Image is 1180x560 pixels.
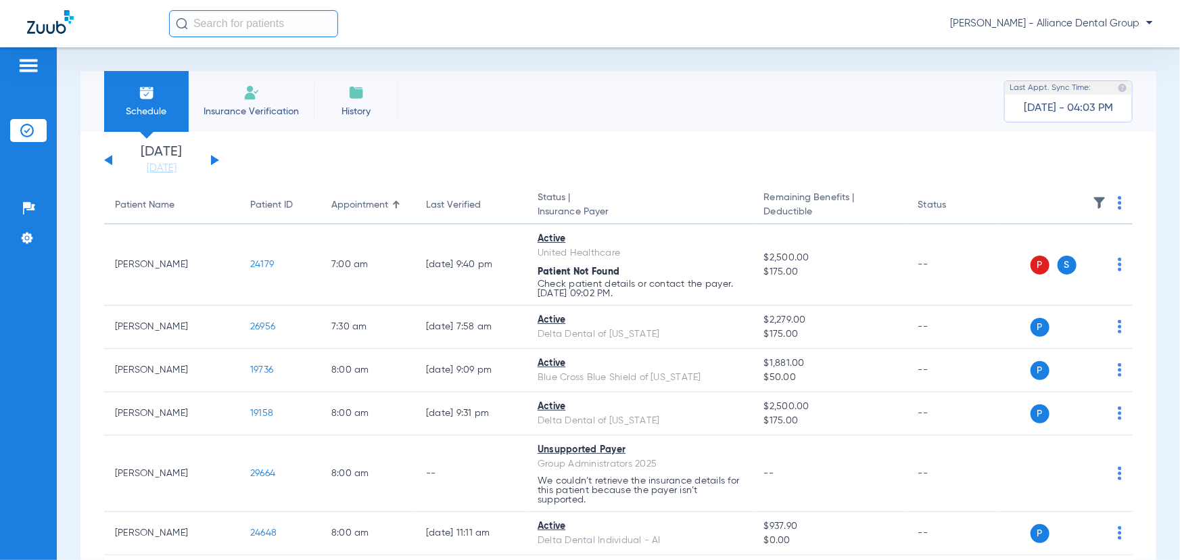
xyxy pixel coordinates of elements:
[538,443,742,457] div: Unsupported Payer
[250,260,274,269] span: 24179
[176,18,188,30] img: Search Icon
[121,145,202,175] li: [DATE]
[415,392,527,436] td: [DATE] 9:31 PM
[415,512,527,555] td: [DATE] 11:11 AM
[1118,363,1122,377] img: group-dot-blue.svg
[764,205,897,219] span: Deductible
[250,198,310,212] div: Patient ID
[1118,526,1122,540] img: group-dot-blue.svg
[538,279,742,298] p: Check patient details or contact the payer. [DATE] 09:02 PM.
[538,534,742,548] div: Delta Dental Individual - AI
[907,225,999,306] td: --
[321,225,415,306] td: 7:00 AM
[114,105,179,118] span: Schedule
[907,436,999,512] td: --
[764,469,774,478] span: --
[104,306,239,349] td: [PERSON_NAME]
[538,519,742,534] div: Active
[1118,258,1122,271] img: group-dot-blue.svg
[538,371,742,385] div: Blue Cross Blue Shield of [US_STATE]
[1118,320,1122,333] img: group-dot-blue.svg
[324,105,388,118] span: History
[538,205,742,219] span: Insurance Payer
[907,512,999,555] td: --
[907,187,999,225] th: Status
[169,10,338,37] input: Search for patients
[538,327,742,342] div: Delta Dental of [US_STATE]
[250,365,273,375] span: 19736
[1118,83,1127,93] img: last sync help info
[18,57,39,74] img: hamburger-icon
[1118,196,1122,210] img: group-dot-blue.svg
[538,267,619,277] span: Patient Not Found
[250,469,275,478] span: 29664
[1118,406,1122,420] img: group-dot-blue.svg
[753,187,907,225] th: Remaining Benefits |
[321,392,415,436] td: 8:00 AM
[764,414,897,428] span: $175.00
[115,198,229,212] div: Patient Name
[538,457,742,471] div: Group Administrators 2025
[115,198,174,212] div: Patient Name
[538,414,742,428] div: Delta Dental of [US_STATE]
[104,392,239,436] td: [PERSON_NAME]
[27,10,74,34] img: Zuub Logo
[321,306,415,349] td: 7:30 AM
[104,436,239,512] td: [PERSON_NAME]
[538,246,742,260] div: United Healthcare
[426,198,481,212] div: Last Verified
[538,232,742,246] div: Active
[764,400,897,414] span: $2,500.00
[527,187,753,225] th: Status |
[426,198,516,212] div: Last Verified
[764,251,897,265] span: $2,500.00
[415,225,527,306] td: [DATE] 9:40 PM
[121,162,202,175] a: [DATE]
[104,349,239,392] td: [PERSON_NAME]
[199,105,304,118] span: Insurance Verification
[415,306,527,349] td: [DATE] 7:58 AM
[538,476,742,505] p: We couldn’t retrieve the insurance details for this patient because the payer isn’t supported.
[250,409,273,418] span: 19158
[538,400,742,414] div: Active
[950,17,1153,30] span: [PERSON_NAME] - Alliance Dental Group
[321,349,415,392] td: 8:00 AM
[1031,256,1049,275] span: P
[250,528,277,538] span: 24648
[538,356,742,371] div: Active
[764,371,897,385] span: $50.00
[321,512,415,555] td: 8:00 AM
[1118,467,1122,480] img: group-dot-blue.svg
[764,534,897,548] span: $0.00
[331,198,404,212] div: Appointment
[907,392,999,436] td: --
[1093,196,1106,210] img: filter.svg
[243,85,260,101] img: Manual Insurance Verification
[1031,404,1049,423] span: P
[250,198,293,212] div: Patient ID
[764,519,897,534] span: $937.90
[907,349,999,392] td: --
[1031,524,1049,543] span: P
[104,512,239,555] td: [PERSON_NAME]
[415,436,527,512] td: --
[907,306,999,349] td: --
[764,327,897,342] span: $175.00
[764,265,897,279] span: $175.00
[1058,256,1077,275] span: S
[331,198,388,212] div: Appointment
[250,322,275,331] span: 26956
[348,85,364,101] img: History
[104,225,239,306] td: [PERSON_NAME]
[415,349,527,392] td: [DATE] 9:09 PM
[139,85,155,101] img: Schedule
[764,356,897,371] span: $1,881.00
[1024,101,1113,115] span: [DATE] - 04:03 PM
[1031,318,1049,337] span: P
[1031,361,1049,380] span: P
[538,313,742,327] div: Active
[321,436,415,512] td: 8:00 AM
[764,313,897,327] span: $2,279.00
[1010,81,1091,95] span: Last Appt. Sync Time:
